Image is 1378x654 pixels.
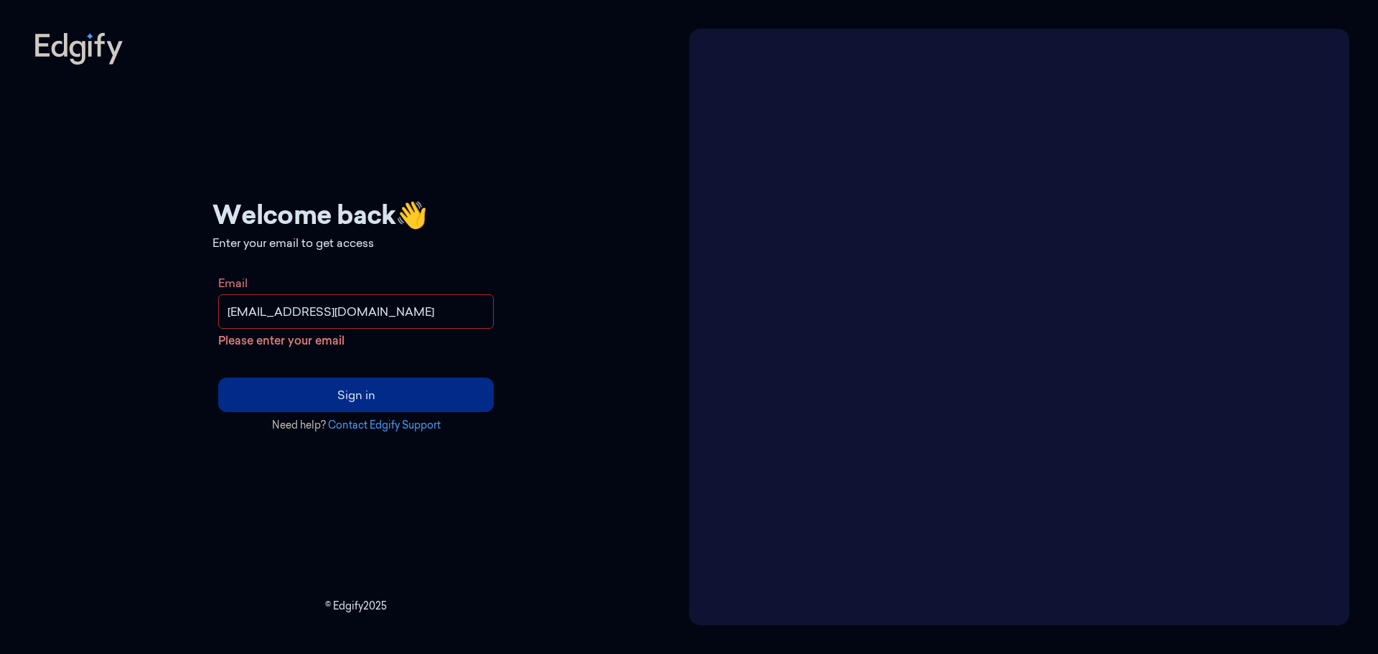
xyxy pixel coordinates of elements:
[212,195,500,234] h1: Welcome back 👋
[328,419,441,431] a: Contact Edgify Support
[212,234,500,251] p: Enter your email to get access
[218,276,248,290] label: Email
[218,332,494,349] p: Please enter your email
[218,294,494,329] input: name@example.com
[212,418,500,433] p: Need help?
[218,378,494,412] button: Sign in
[29,599,683,614] p: © Edgify 2025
